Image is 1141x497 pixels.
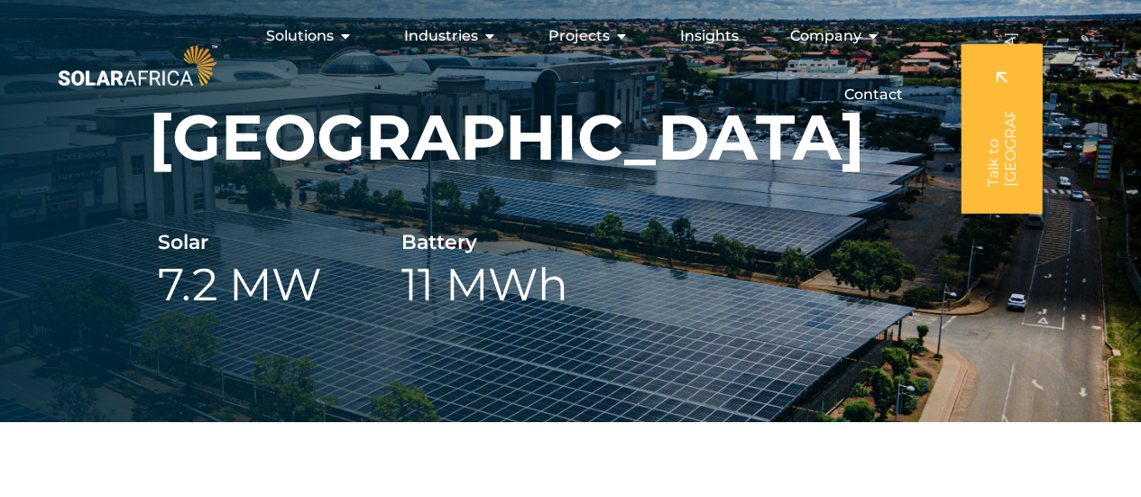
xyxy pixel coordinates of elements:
[844,84,903,106] a: Contact
[680,25,739,47] a: Insights
[158,230,208,255] h6: Solar
[404,25,478,47] span: Industries
[221,18,917,113] div: Menu Toggle
[158,255,322,314] h2: 7.2 MW
[266,25,334,47] span: Solutions
[548,25,610,47] span: Projects
[401,255,568,314] h2: 11 MWh
[401,230,477,255] h6: Battery
[221,18,917,113] nav: Menu
[149,99,865,176] h1: [GEOGRAPHIC_DATA]
[790,25,861,47] span: Company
